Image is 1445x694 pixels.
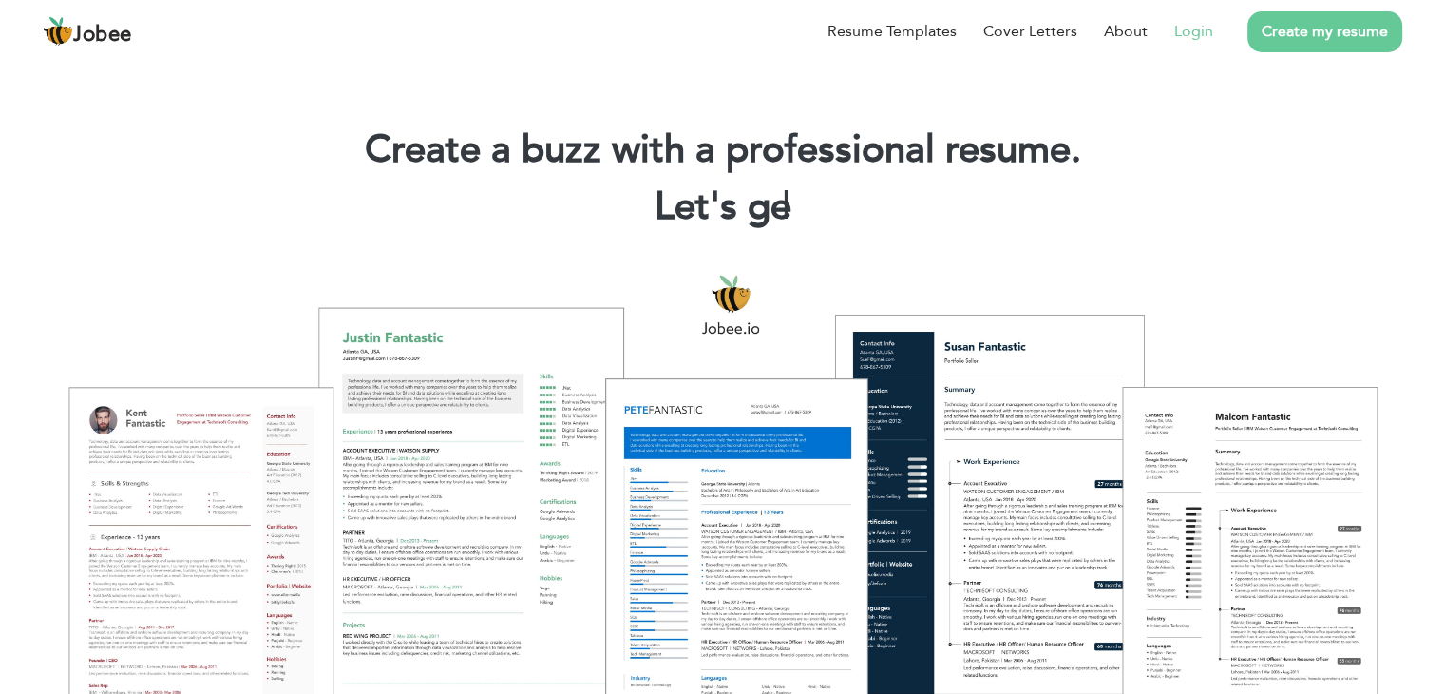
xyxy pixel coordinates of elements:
a: Jobee [43,16,132,47]
span: | [782,181,790,233]
h2: Let's [29,183,1416,232]
a: Create my resume [1247,11,1402,52]
a: Resume Templates [827,20,957,43]
span: ge [748,181,791,233]
span: Jobee [73,25,132,46]
a: Login [1174,20,1213,43]
h1: Create a buzz with a professional resume. [29,125,1416,175]
img: jobee.io [43,16,73,47]
a: Cover Letters [983,20,1077,43]
a: About [1104,20,1148,43]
